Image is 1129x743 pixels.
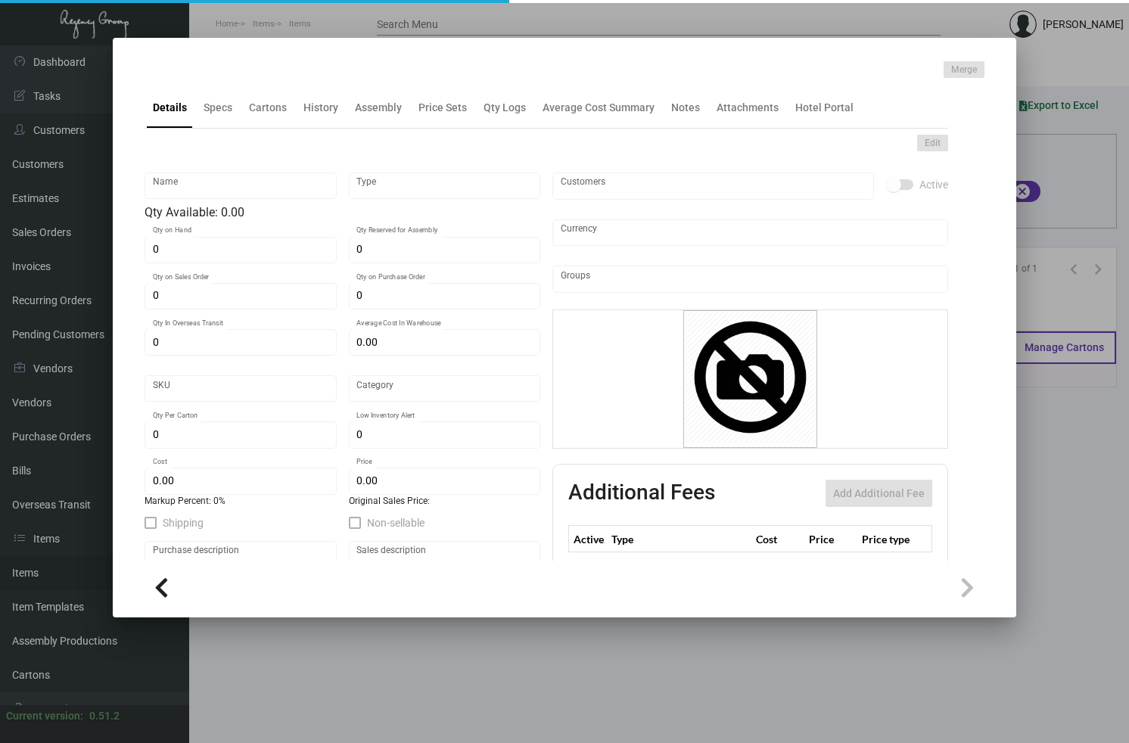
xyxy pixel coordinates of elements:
h2: Additional Fees [568,480,715,507]
div: Details [153,100,187,116]
div: Qty Logs [484,100,526,116]
div: Qty Available: 0.00 [145,204,540,222]
button: Edit [917,135,948,151]
th: Active [569,526,608,552]
div: Notes [671,100,700,116]
button: Merge [944,61,984,78]
span: Non-sellable [367,514,425,532]
th: Price [805,526,858,552]
div: Specs [204,100,232,116]
span: Active [919,176,948,194]
span: Edit [925,137,941,150]
div: Attachments [717,100,779,116]
div: History [303,100,338,116]
button: Add Additional Fee [826,480,932,507]
span: Shipping [163,514,204,532]
div: Assembly [355,100,402,116]
div: Current version: [6,708,83,724]
div: Hotel Portal [795,100,854,116]
div: 0.51.2 [89,708,120,724]
input: Add new.. [561,273,941,285]
div: Price Sets [418,100,467,116]
th: Type [608,526,752,552]
th: Price type [858,526,916,552]
div: Cartons [249,100,287,116]
input: Add new.. [561,180,866,192]
div: Average Cost Summary [543,100,655,116]
span: Merge [951,64,977,76]
span: Add Additional Fee [833,487,925,499]
th: Cost [752,526,805,552]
